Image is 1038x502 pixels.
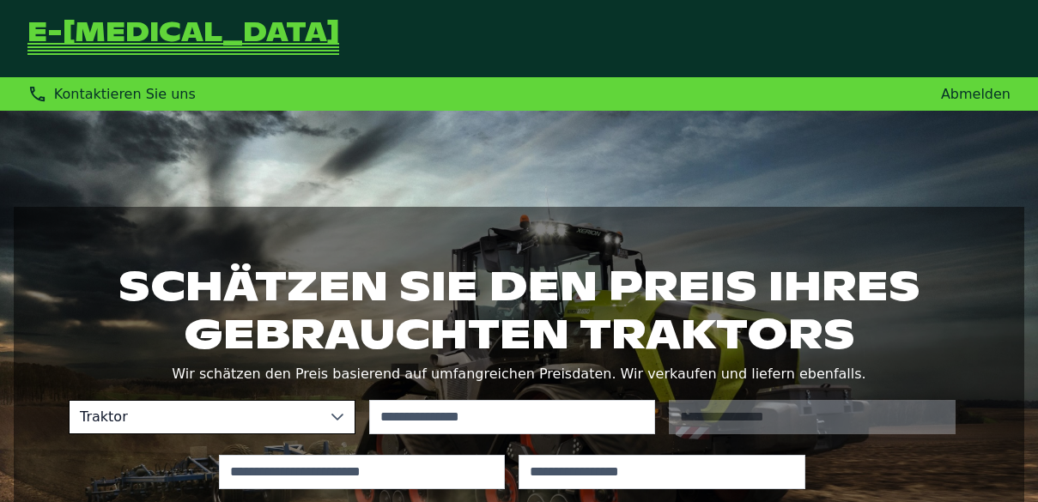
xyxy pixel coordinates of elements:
span: Traktor [70,401,320,433]
a: Zurück zur Startseite [27,21,339,57]
p: Wir schätzen den Preis basierend auf umfangreichen Preisdaten. Wir verkaufen und liefern ebenfalls. [69,362,969,386]
span: Kontaktieren Sie uns [54,86,196,102]
div: Kontaktieren Sie uns [27,84,196,104]
h1: Schätzen Sie den Preis Ihres gebrauchten Traktors [69,262,969,358]
a: Abmelden [941,86,1011,102]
